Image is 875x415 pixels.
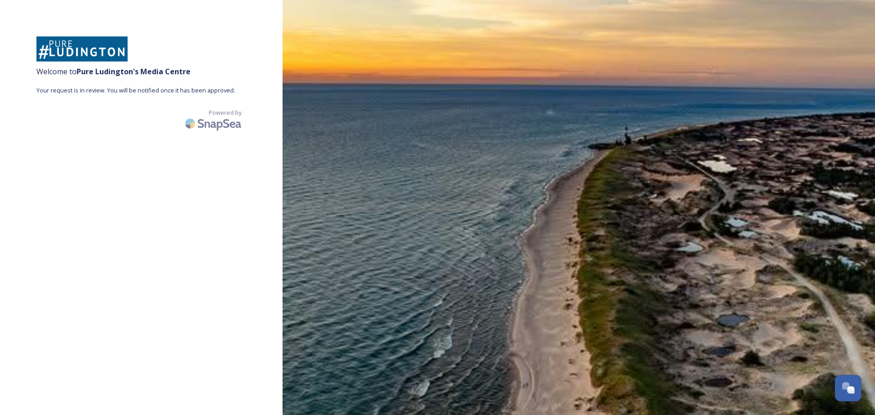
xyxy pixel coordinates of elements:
[36,36,128,61] img: Screenshot%202025-03-24%20at%2010.26.14.png
[182,113,246,134] img: SnapSea Logo
[77,67,190,77] strong: Pure Ludington 's Media Centre
[209,108,242,117] span: Powered by
[835,375,861,401] button: Open Chat
[36,86,246,95] span: Your request is in review. You will be notified once it has been approved.
[36,66,246,77] span: Welcome to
